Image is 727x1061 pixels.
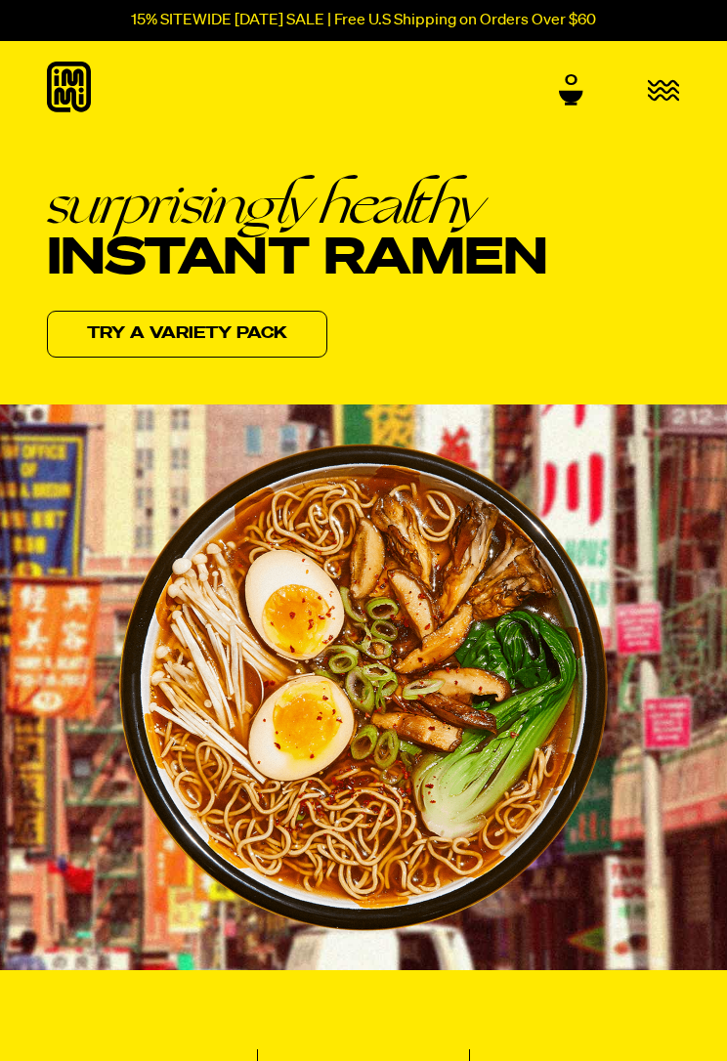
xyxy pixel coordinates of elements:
em: surprisingly healthy [47,176,547,232]
p: 15% SITEWIDE [DATE] SALE | Free U.S Shipping on Orders Over $60 [131,12,596,29]
img: Ramen bowl [119,444,608,931]
span: 0 [565,72,577,90]
a: Try a variety pack [47,311,327,358]
a: 0 [559,72,583,106]
h1: Instant Ramen [47,176,547,287]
